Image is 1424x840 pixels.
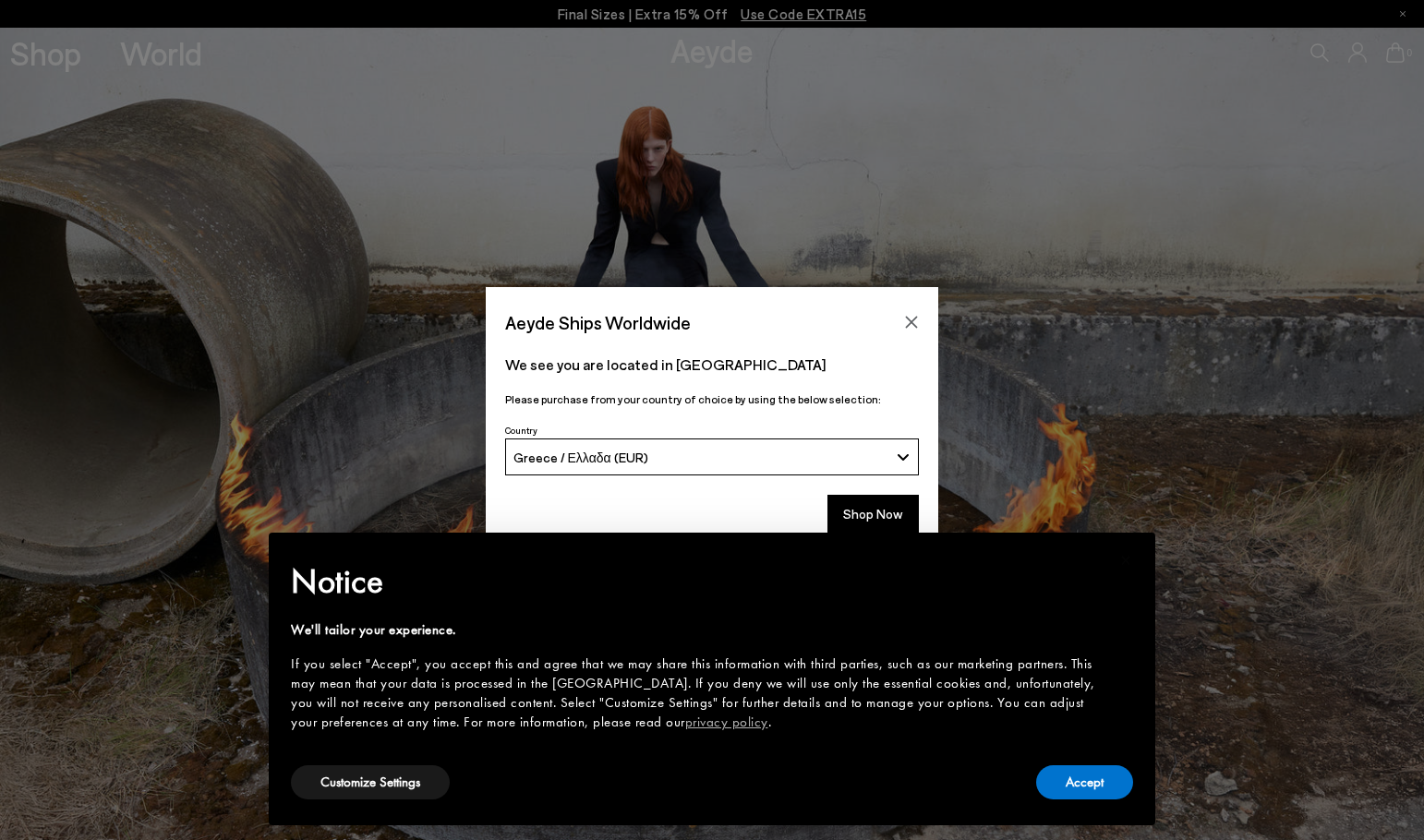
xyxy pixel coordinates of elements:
button: Close [898,308,925,336]
p: Please purchase from your country of choice by using the below selection: [505,390,919,408]
button: Shop Now [827,495,919,534]
div: If you select "Accept", you accept this and agree that we may share this information with third p... [291,654,1104,732]
span: × [1120,546,1132,574]
button: Accept [1036,765,1133,799]
p: We see you are located in [GEOGRAPHIC_DATA] [505,354,919,376]
button: Close this notice [1104,538,1148,582]
span: Greece / Ελλαδα (EUR) [513,450,648,465]
a: privacy policy [685,713,768,731]
h2: Notice [291,558,1104,606]
button: Customize Settings [291,765,450,799]
span: Aeyde Ships Worldwide [505,306,691,339]
span: Country [505,425,537,436]
div: We'll tailor your experience. [291,620,1104,640]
